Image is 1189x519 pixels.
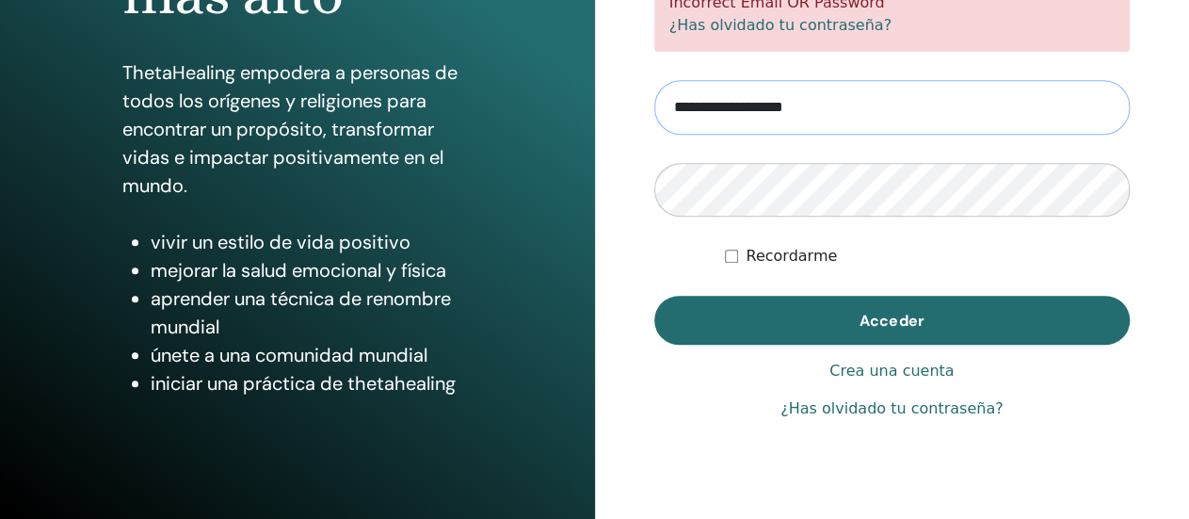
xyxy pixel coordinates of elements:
li: mejorar la salud emocional y física [151,256,472,284]
a: Crea una cuenta [829,360,954,382]
div: Mantenerme autenticado indefinidamente o hasta cerrar la sesión manualmente [725,245,1130,268]
li: únete a una comunidad mundial [151,341,472,369]
label: Recordarme [746,245,837,268]
button: Acceder [654,296,1131,345]
li: iniciar una práctica de thetahealing [151,369,472,397]
li: aprender una técnica de renombre mundial [151,284,472,341]
a: ¿Has olvidado tu contraseña? [669,16,892,34]
p: ThetaHealing empodera a personas de todos los orígenes y religiones para encontrar un propósito, ... [122,58,472,200]
a: ¿Has olvidado tu contraseña? [780,397,1003,420]
li: vivir un estilo de vida positivo [151,228,472,256]
span: Acceder [860,311,924,331]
